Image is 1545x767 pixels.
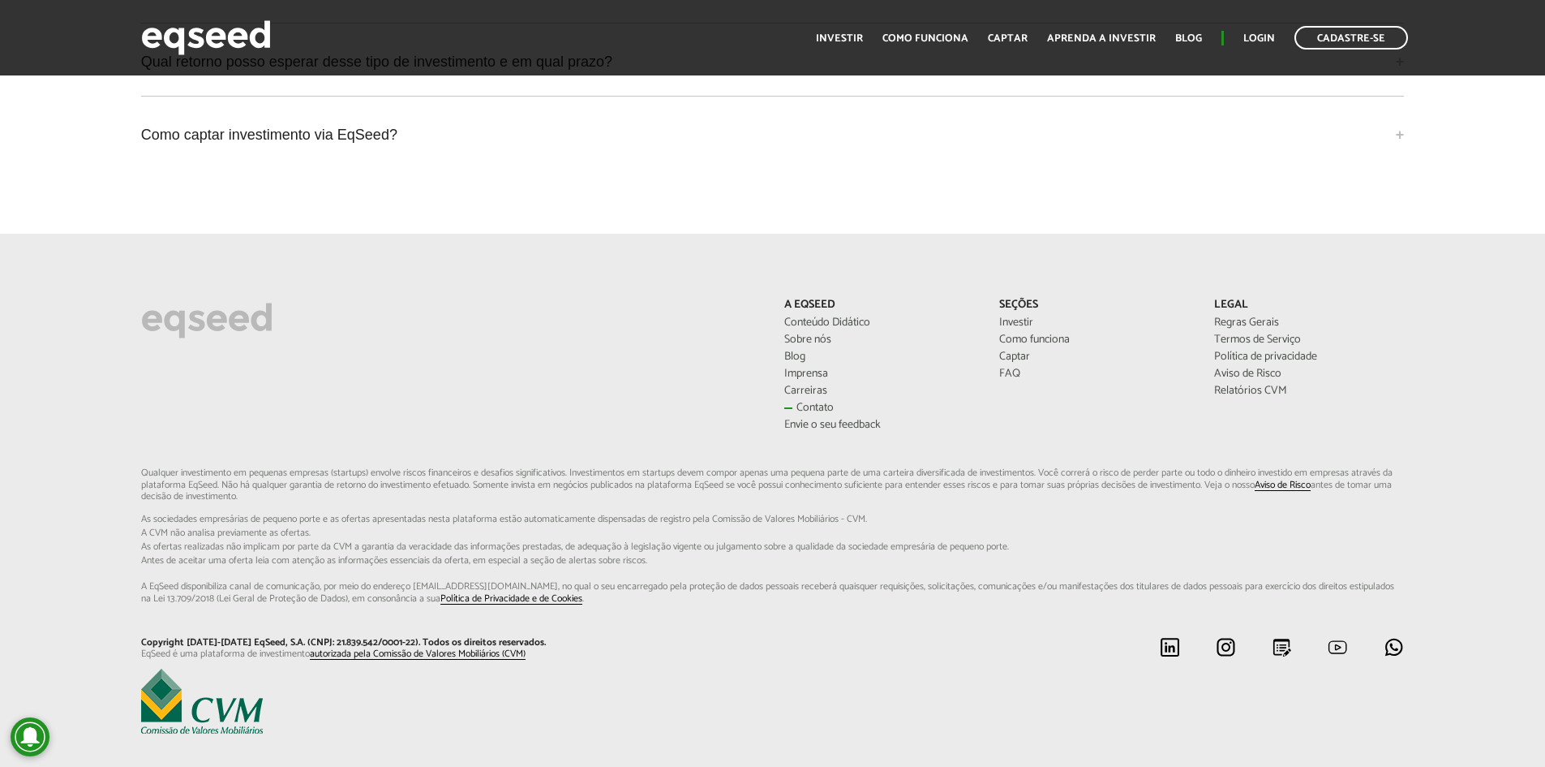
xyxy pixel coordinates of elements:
a: Aprenda a investir [1047,33,1156,44]
p: Qualquer investimento em pequenas empresas (startups) envolve riscos financeiros e desafios signi... [141,468,1405,605]
img: instagram.svg [1216,637,1236,657]
a: Como captar investimento via EqSeed? [141,113,1405,157]
a: Cadastre-se [1294,26,1408,50]
a: Aviso de Risco [1255,480,1311,491]
a: Aviso de Risco [1214,368,1405,380]
span: As ofertas realizadas não implicam por parte da CVM a garantia da veracidade das informações p... [141,542,1405,552]
a: Como funciona [999,334,1190,346]
a: Carreiras [784,386,975,397]
span: A CVM não analisa previamente as ofertas. [141,528,1405,538]
span: Antes de aceitar uma oferta leia com atenção as informações essenciais da oferta, em especial... [141,556,1405,566]
a: Imprensa [784,368,975,380]
a: FAQ [999,368,1190,380]
a: Blog [1175,33,1202,44]
p: Seções [999,299,1190,312]
a: Blog [784,351,975,363]
a: Sobre nós [784,334,975,346]
a: Relatórios CVM [1214,386,1405,397]
a: Captar [988,33,1028,44]
img: linkedin.svg [1160,637,1180,657]
a: Regras Gerais [1214,317,1405,329]
a: Política de Privacidade e de Cookies [440,594,582,605]
a: Política de privacidade [1214,351,1405,363]
p: EqSeed é uma plataforma de investimento [141,649,761,660]
a: Como funciona [882,33,968,44]
a: Investir [999,317,1190,329]
a: Envie o seu feedback [784,420,975,431]
p: A EqSeed [784,299,975,312]
a: Investir [816,33,863,44]
a: Captar [999,351,1190,363]
img: whatsapp.svg [1384,637,1404,657]
img: EqSeed é uma plataforma de investimento autorizada pela Comissão de Valores Mobiliários (CVM) [141,669,263,734]
span: As sociedades empresárias de pequeno porte e as ofertas apresentadas nesta plataforma estão aut... [141,515,1405,524]
img: EqSeed [141,16,271,59]
p: Legal [1214,299,1405,312]
img: blog.svg [1272,637,1292,657]
a: autorizada pela Comissão de Valores Mobiliários (CVM) [310,649,526,660]
a: Conteúdo Didático [784,317,975,329]
a: Contato [784,403,975,414]
img: youtube.svg [1328,637,1348,657]
img: EqSeed Logo [141,299,273,343]
p: Copyright [DATE]-[DATE] EqSeed, S.A. (CNPJ: 21.839.542/0001-22). Todos os direitos reservados. [141,637,761,649]
a: Login [1243,33,1275,44]
a: Termos de Serviço [1214,334,1405,346]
